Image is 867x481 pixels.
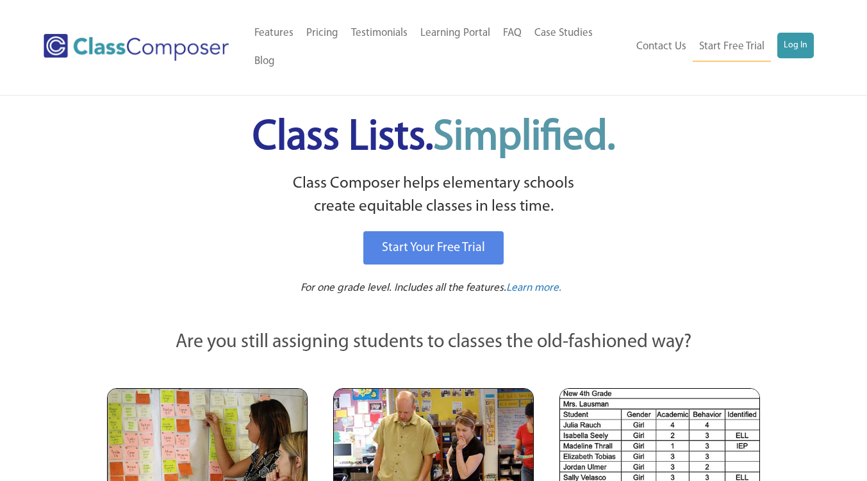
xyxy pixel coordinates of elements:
nav: Header Menu [629,33,814,61]
a: FAQ [497,19,528,47]
a: Learn more. [506,281,561,297]
nav: Header Menu [248,19,629,76]
a: Start Your Free Trial [363,231,504,265]
a: Blog [248,47,281,76]
a: Case Studies [528,19,599,47]
a: Testimonials [345,19,414,47]
a: Learning Portal [414,19,497,47]
span: Learn more. [506,282,561,293]
a: Contact Us [630,33,693,61]
span: Class Lists. [252,117,615,159]
span: Start Your Free Trial [382,241,485,254]
img: Class Composer [44,34,229,61]
a: Log In [777,33,814,58]
p: Class Composer helps elementary schools create equitable classes in less time. [105,172,763,219]
a: Pricing [300,19,345,47]
span: For one grade level. Includes all the features. [301,282,506,293]
span: Simplified. [433,117,615,159]
a: Features [248,19,300,47]
a: Start Free Trial [693,33,771,61]
p: Are you still assigning students to classes the old-fashioned way? [107,329,761,357]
